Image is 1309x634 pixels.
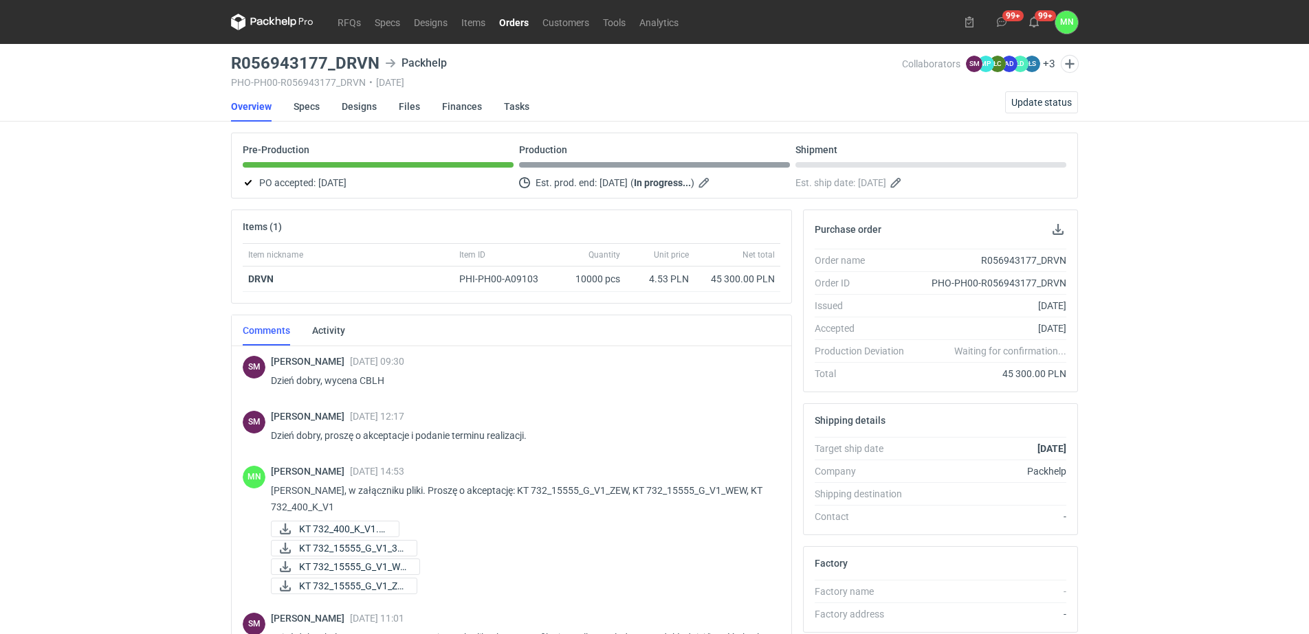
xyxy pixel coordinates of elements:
[815,253,915,267] div: Order name
[1050,221,1066,238] button: Download PO
[1024,56,1040,72] figcaption: ŁS
[231,55,379,71] h3: R056943177_DRVN
[599,174,628,191] span: [DATE]
[519,174,790,191] div: Est. prod. end:
[1023,11,1045,33] button: 99+
[459,272,551,286] div: PHI-PH00-A09103
[915,464,1066,478] div: Packhelp
[243,356,265,378] div: Sebastian Markut
[271,558,420,575] a: KT 732_15555_G_V1_WE...
[991,11,1013,33] button: 99+
[1055,11,1078,34] div: Małgorzata Nowotna
[231,77,902,88] div: PHO-PH00-R056943177_DRVN [DATE]
[243,411,265,433] div: Sebastian Markut
[815,585,915,598] div: Factory name
[271,540,408,556] div: KT 732_15555_G_V1_3D.JPG
[299,559,408,574] span: KT 732_15555_G_V1_WE...
[271,578,408,594] div: KT 732_15555_G_V1_ZEW.pdf
[557,267,626,292] div: 10000 pcs
[630,177,634,188] em: (
[815,344,915,358] div: Production Deviation
[915,321,1066,335] div: [DATE]
[815,442,915,455] div: Target ship date
[248,273,274,284] a: DRVN
[700,272,775,286] div: 45 300.00 PLN
[815,510,915,523] div: Contact
[350,466,404,477] span: [DATE] 14:53
[815,367,915,381] div: Total
[271,356,350,367] span: [PERSON_NAME]
[312,315,345,346] a: Activity
[815,607,915,621] div: Factory address
[1043,58,1055,70] button: +3
[459,249,485,260] span: Item ID
[915,510,1066,523] div: -
[795,174,1066,191] div: Est. ship date:
[915,607,1066,621] div: -
[1012,56,1028,72] figcaption: ŁD
[596,14,632,30] a: Tools
[1055,11,1078,34] button: MN
[815,321,915,335] div: Accepted
[902,58,960,69] span: Collaborators
[248,249,303,260] span: Item nickname
[915,253,1066,267] div: R056943177_DRVN
[369,77,373,88] span: •
[815,487,915,501] div: Shipping destination
[815,299,915,313] div: Issued
[858,174,886,191] span: [DATE]
[915,585,1066,598] div: -
[519,144,567,155] p: Production
[271,613,350,624] span: [PERSON_NAME]
[454,14,492,30] a: Items
[243,315,290,346] a: Comments
[1001,56,1017,72] figcaption: AD
[331,14,368,30] a: RFQs
[815,224,881,235] h2: Purchase order
[243,221,282,232] h2: Items (1)
[342,91,377,122] a: Designs
[954,344,1066,358] em: Waiting for confirmation...
[588,249,620,260] span: Quantity
[742,249,775,260] span: Net total
[368,14,407,30] a: Specs
[815,558,848,569] h2: Factory
[231,14,313,30] svg: Packhelp Pro
[691,177,694,188] em: )
[697,174,714,191] button: Edit estimated production end date
[231,91,272,122] a: Overview
[978,56,994,72] figcaption: MP
[1037,443,1066,454] strong: [DATE]
[915,299,1066,313] div: [DATE]
[966,56,982,72] figcaption: SM
[271,372,769,389] p: Dzień dobry, wycena CBLH
[915,367,1066,381] div: 45 300.00 PLN
[299,541,406,556] span: KT 732_15555_G_V1_3D...
[243,356,265,378] figcaption: SM
[1061,55,1079,73] button: Edit collaborators
[271,558,408,575] div: KT 732_15555_G_V1_WEW.pdf
[634,177,691,188] strong: In progress...
[271,482,769,515] p: [PERSON_NAME], w załączniku pliki. Proszę o akceptację: KT 732_15555_G_V1_ZEW, KT 732_15555_G_V1_...
[632,14,685,30] a: Analytics
[243,411,265,433] figcaption: SM
[442,91,482,122] a: Finances
[504,91,529,122] a: Tasks
[271,578,417,594] a: KT 732_15555_G_V1_ZE...
[243,144,309,155] p: Pre-Production
[299,521,388,536] span: KT 732_400_K_V1.pdf
[350,411,404,422] span: [DATE] 12:17
[271,521,399,537] div: KT 732_400_K_V1.pdf
[654,249,689,260] span: Unit price
[399,91,420,122] a: Files
[631,272,689,286] div: 4.53 PLN
[407,14,454,30] a: Designs
[299,578,406,593] span: KT 732_15555_G_V1_ZE...
[350,356,404,367] span: [DATE] 09:30
[350,613,404,624] span: [DATE] 11:01
[815,276,915,290] div: Order ID
[271,411,350,422] span: [PERSON_NAME]
[385,55,447,71] div: Packhelp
